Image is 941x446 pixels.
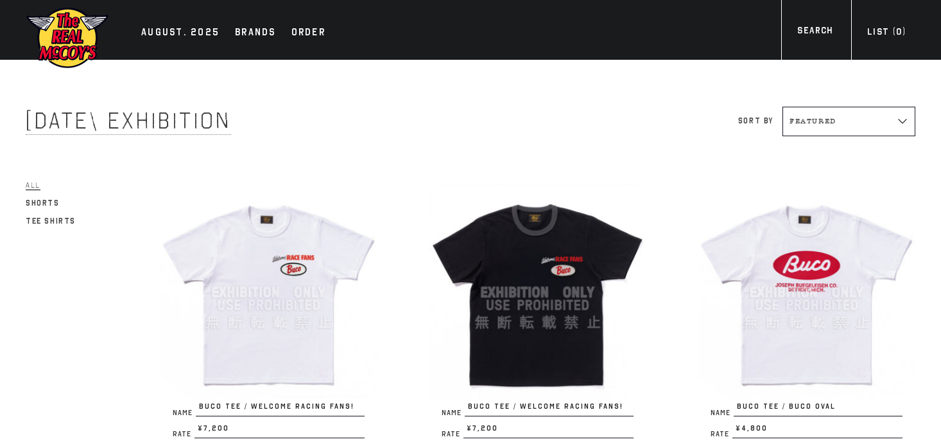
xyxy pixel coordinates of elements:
[196,401,365,416] span: BUCO TEE / WELCOME RACING FANS!
[173,409,196,416] span: Name
[285,24,332,42] a: Order
[235,24,276,42] div: Brands
[867,25,906,42] div: List ( )
[442,431,463,438] span: Rate
[141,24,220,42] div: AUGUST. 2025
[896,26,902,37] span: 0
[173,431,194,438] span: Rate
[135,24,226,42] a: AUGUST. 2025
[738,116,773,125] label: Sort by
[851,25,922,42] a: List (0)
[711,431,732,438] span: Rate
[442,409,465,416] span: Name
[734,401,902,416] span: BUCO TEE / BUCO OVAL
[732,423,902,438] span: ¥4,800
[26,213,76,229] a: Tee Shirts
[463,423,634,438] span: ¥7,200
[26,107,231,135] span: [DATE] Exhibition
[26,217,76,226] span: Tee Shirts
[26,199,60,208] span: Shorts
[194,423,365,438] span: ¥7,200
[26,181,40,190] span: All
[711,409,734,416] span: Name
[26,195,60,211] a: Shorts
[429,184,646,402] img: BUCO TEE / WELCOME RACING FANS!
[160,184,377,402] img: BUCO TEE / WELCOME RACING FANS!
[26,6,109,69] img: mccoys-exhibition
[465,401,634,416] span: BUCO TEE / WELCOME RACING FANS!
[698,184,915,402] img: BUCO TEE / BUCO OVAL
[781,24,849,41] a: Search
[26,177,40,193] a: All
[291,24,325,42] div: Order
[797,24,833,41] div: Search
